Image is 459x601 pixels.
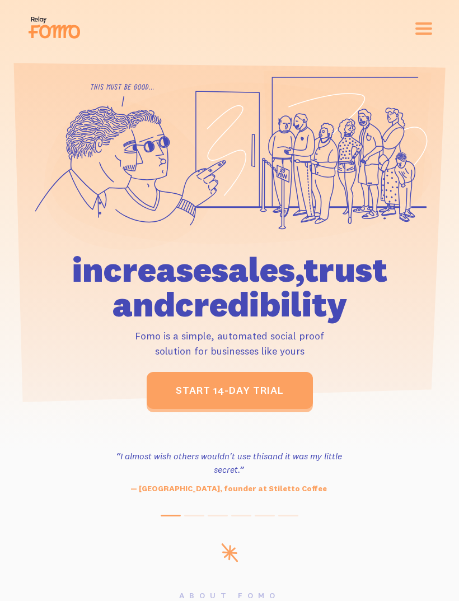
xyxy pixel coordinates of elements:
a: start 14-day trial [147,372,313,409]
p: — [GEOGRAPHIC_DATA], founder at Stiletto Coffee [105,483,353,495]
h6: About Fomo [13,591,446,599]
h1: increase sales, trust and credibility [40,252,419,322]
p: Fomo is a simple, automated social proof solution for businesses like yours [40,328,419,358]
h3: “I almost wish others wouldn't use this and it was my little secret.” [105,449,353,476]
